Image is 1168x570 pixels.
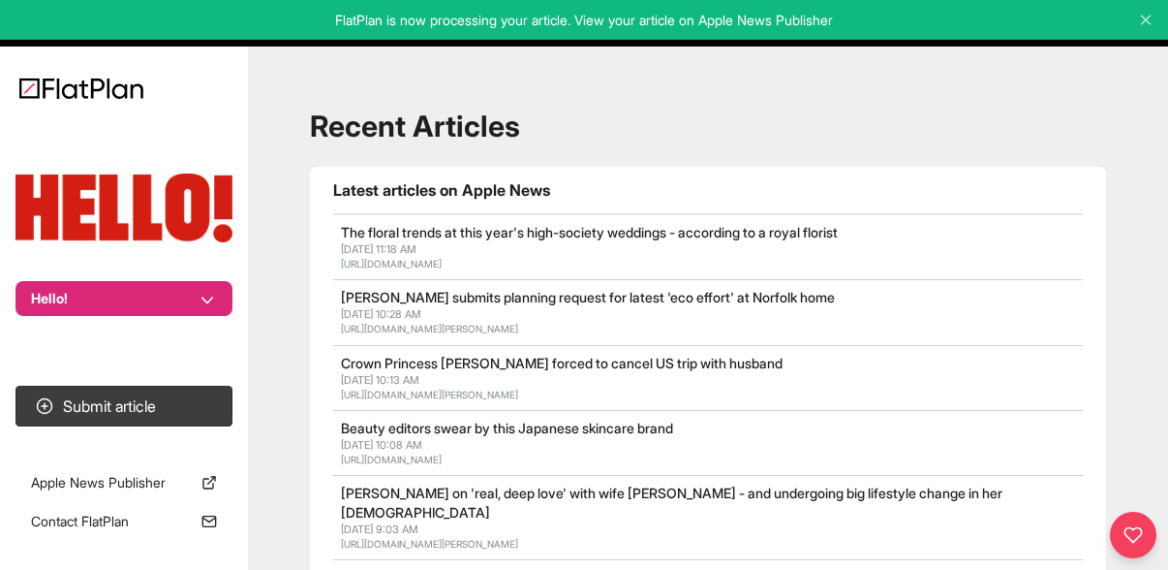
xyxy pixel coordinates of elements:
p: FlatPlan is now processing your article. View your article on Apple News Publisher [14,11,1154,30]
span: [DATE] 10:13 AM [341,373,419,387]
img: Logo [19,78,143,99]
a: Beauty editors swear by this Japanese skincare brand [341,420,673,436]
a: [URL][DOMAIN_NAME][PERSON_NAME] [341,538,518,550]
a: The floral trends at this year's high-society weddings - according to a royal florist [341,224,838,240]
span: [DATE] 10:08 AM [341,438,422,452]
a: [PERSON_NAME] on 'real, deep love' with wife [PERSON_NAME] - and undergoing big lifestyle change ... [341,485,1002,521]
span: [DATE] 11:18 AM [341,242,416,256]
a: [PERSON_NAME] submits planning request for latest 'eco effort' at Norfolk home [341,289,835,305]
h1: Recent Articles [310,109,1106,143]
span: [DATE] 10:28 AM [341,307,421,321]
h1: Latest articles on Apple News [333,178,1083,202]
a: Crown Princess [PERSON_NAME] forced to cancel US trip with husband [341,355,783,371]
button: Submit article [15,386,232,427]
img: Publication Logo [15,174,232,242]
span: [DATE] 9:03 AM [341,522,418,536]
a: Apple News Publisher [15,465,232,500]
a: Contact FlatPlan [15,504,232,539]
a: [URL][DOMAIN_NAME][PERSON_NAME] [341,323,518,334]
a: [URL][DOMAIN_NAME] [341,454,442,465]
a: [URL][DOMAIN_NAME] [341,258,442,269]
button: Hello! [15,281,232,316]
a: [URL][DOMAIN_NAME][PERSON_NAME] [341,389,518,400]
